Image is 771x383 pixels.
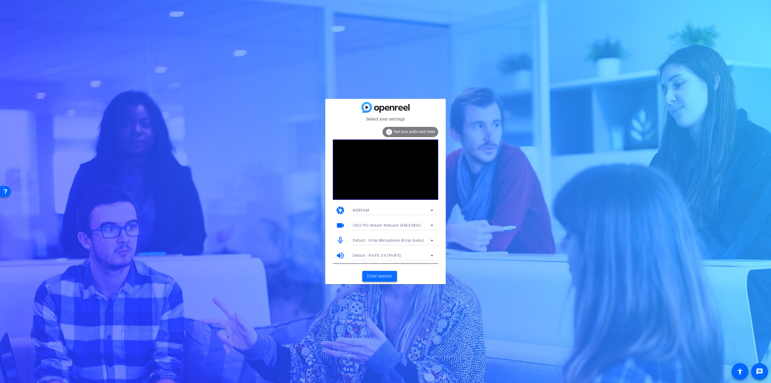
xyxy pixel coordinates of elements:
[336,251,345,260] mat-icon: volume_up
[353,223,421,228] span: c922 Pro Stream Webcam (046d:085c)
[336,221,345,230] mat-icon: videocam
[736,368,744,375] mat-icon: accessibility
[353,238,424,243] span: Default - Krisp Microphone (Krisp Audio)
[393,130,435,134] span: Test your audio and video
[353,208,369,212] span: WEBCAM
[336,206,345,215] mat-icon: camera
[385,128,393,136] mat-icon: info
[362,271,397,282] button: Enter session
[353,253,401,258] span: Default - ProFX 3-4 (ProFX)
[756,368,763,375] mat-icon: message
[361,102,410,112] img: blue-gradient.svg
[367,273,392,279] span: Enter session
[336,236,345,245] mat-icon: mic_none
[325,116,446,122] mat-card-subtitle: Select your settings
